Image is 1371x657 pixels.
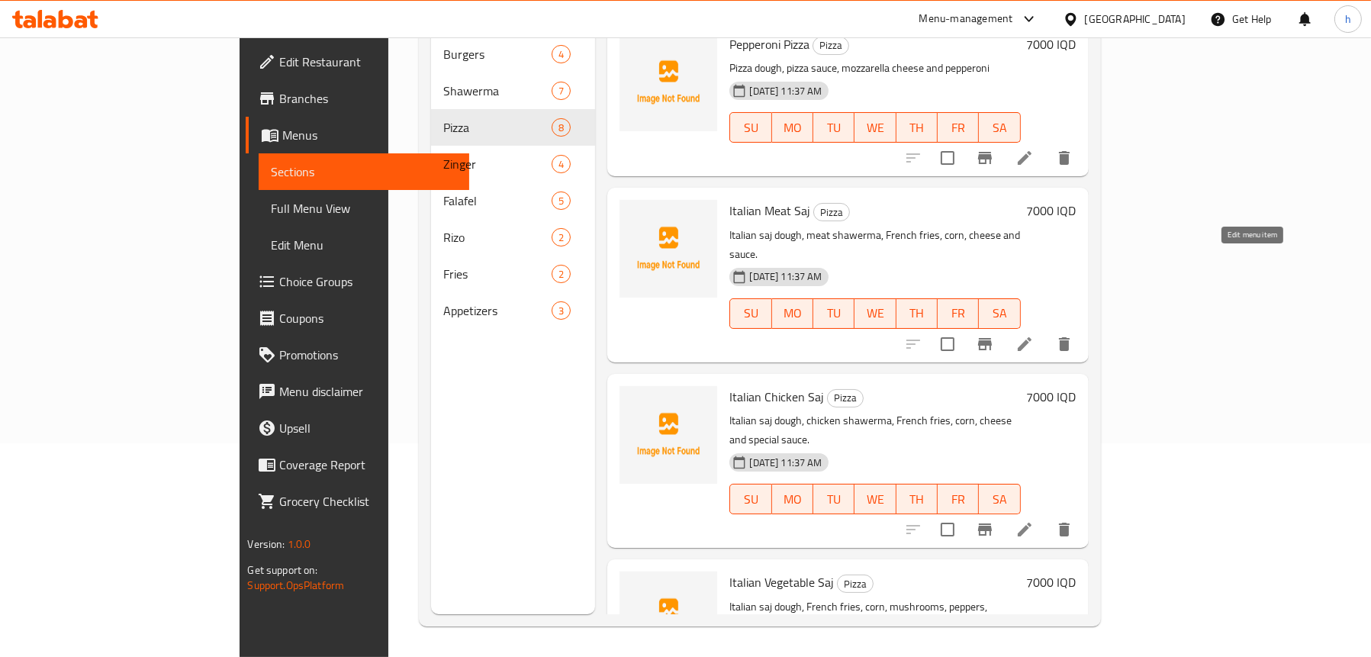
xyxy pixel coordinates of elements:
span: TH [903,117,932,139]
a: Promotions [246,337,468,373]
h6: 7000 IQD [1027,386,1077,407]
span: 5 [552,194,570,208]
div: items [552,118,571,137]
span: Pizza [814,204,849,221]
span: [DATE] 11:37 AM [743,456,828,470]
a: Edit Restaurant [246,43,468,80]
span: Edit Restaurant [279,53,456,71]
img: Italian Chicken Saj [620,386,717,484]
div: items [552,155,571,173]
span: Coverage Report [279,456,456,474]
a: Edit menu item [1015,520,1034,539]
div: Pizza [813,37,849,55]
span: h [1345,11,1351,27]
a: Coupons [246,300,468,337]
button: WE [854,112,896,143]
div: Pizza8 [431,109,595,146]
div: items [552,265,571,283]
div: [GEOGRAPHIC_DATA] [1085,11,1186,27]
span: TU [819,488,848,510]
span: Pizza [813,37,848,54]
span: SA [985,488,1014,510]
button: FR [938,112,979,143]
button: TU [813,112,854,143]
span: Pizza [443,118,552,137]
span: SU [736,488,765,510]
span: TH [903,488,932,510]
span: Get support on: [247,560,317,580]
span: 7 [552,84,570,98]
h6: 7000 IQD [1027,572,1077,593]
a: Grocery Checklist [246,483,468,520]
a: Menus [246,117,468,153]
span: Version: [247,534,285,554]
span: Falafel [443,192,552,210]
a: Edit menu item [1015,149,1034,167]
h6: 7000 IQD [1027,34,1077,55]
span: 4 [552,157,570,172]
span: 2 [552,267,570,282]
span: Coupons [279,309,456,327]
span: Select to update [932,514,964,546]
button: SU [729,484,771,514]
span: Grocery Checklist [279,492,456,510]
span: FR [944,117,973,139]
button: SA [979,112,1020,143]
div: items [552,228,571,246]
button: TU [813,484,854,514]
span: Select to update [932,142,964,174]
a: Menu disclaimer [246,373,468,410]
span: Pizza [838,575,873,593]
button: FR [938,484,979,514]
span: Fries [443,265,552,283]
div: Shawerma [443,82,552,100]
span: Select to update [932,328,964,360]
span: Italian Chicken Saj [729,385,824,408]
div: Zinger4 [431,146,595,182]
span: WE [861,302,890,324]
span: SA [985,117,1014,139]
div: Falafel5 [431,182,595,219]
nav: Menu sections [431,30,595,335]
span: 3 [552,304,570,318]
div: Pizza [827,389,864,407]
span: FR [944,488,973,510]
button: delete [1046,326,1083,362]
p: Italian saj dough, French fries, corn, mushrooms, peppers, cheese and special sauce. [729,597,1020,636]
span: Zinger [443,155,552,173]
div: items [552,45,571,63]
button: delete [1046,140,1083,176]
span: TH [903,302,932,324]
button: MO [772,484,813,514]
span: Upsell [279,419,456,437]
span: Pizza [828,389,863,407]
a: Edit Menu [259,227,468,263]
a: Branches [246,80,468,117]
button: SA [979,484,1020,514]
span: 2 [552,230,570,245]
span: Appetizers [443,301,552,320]
span: Sections [271,163,456,181]
div: Fries2 [431,256,595,292]
img: Pepperoni Pizza [620,34,717,131]
p: Italian saj dough, meat shawerma, French fries, corn, cheese and sauce. [729,226,1020,264]
span: 1.0.0 [288,534,311,554]
span: Pepperoni Pizza [729,33,809,56]
span: Menus [282,126,456,144]
a: Support.OpsPlatform [247,575,344,595]
div: items [552,192,571,210]
button: TU [813,298,854,329]
button: SA [979,298,1020,329]
span: Full Menu View [271,199,456,217]
span: Choice Groups [279,272,456,291]
span: 4 [552,47,570,62]
button: WE [854,484,896,514]
div: Rizo2 [431,219,595,256]
span: TU [819,117,848,139]
span: [DATE] 11:37 AM [743,84,828,98]
a: Upsell [246,410,468,446]
span: SA [985,302,1014,324]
